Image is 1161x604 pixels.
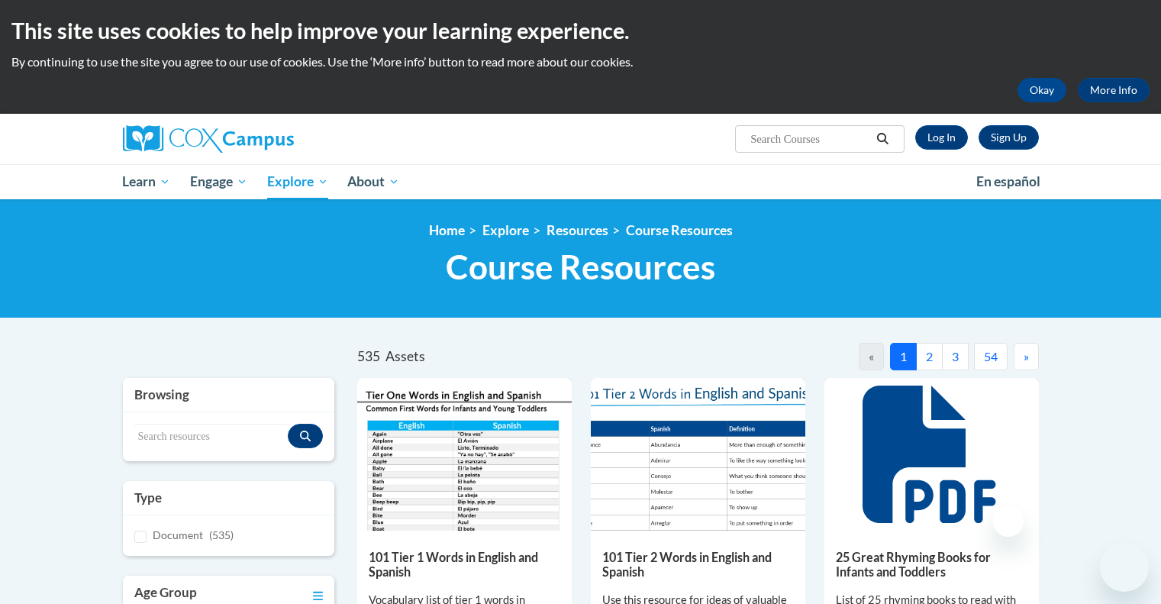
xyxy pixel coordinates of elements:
[11,53,1150,70] p: By continuing to use the site you agree to our use of cookies. Use the ‘More info’ button to read...
[871,130,894,148] button: Search
[134,386,324,404] h3: Browsing
[974,343,1008,370] button: 54
[180,164,257,199] a: Engage
[993,506,1024,537] iframe: Close message
[591,378,805,531] img: 836e94b2-264a-47ae-9840-fb2574307f3b.pdf
[429,222,465,238] a: Home
[357,348,380,364] span: 535
[337,164,409,199] a: About
[1014,343,1039,370] button: Next
[916,343,943,370] button: 2
[134,424,289,450] input: Search resources
[153,528,203,541] span: Document
[11,15,1150,46] h2: This site uses cookies to help improve your learning experience.
[626,222,733,238] a: Course Resources
[267,173,328,191] span: Explore
[1017,78,1066,102] button: Okay
[100,164,1062,199] div: Main menu
[446,247,715,287] span: Course Resources
[385,348,425,364] span: Assets
[1100,543,1149,592] iframe: Button to launch messaging window
[1078,78,1150,102] a: More Info
[257,164,338,199] a: Explore
[122,173,170,191] span: Learn
[942,343,969,370] button: 3
[123,125,413,153] a: Cox Campus
[134,489,324,507] h3: Type
[836,550,1027,580] h5: 25 Great Rhyming Books for Infants and Toddlers
[123,125,294,153] img: Cox Campus
[602,550,794,580] h5: 101 Tier 2 Words in English and Spanish
[288,424,323,448] button: Search resources
[979,125,1039,150] a: Register
[915,125,968,150] a: Log In
[190,173,247,191] span: Engage
[698,343,1038,370] nav: Pagination Navigation
[347,173,399,191] span: About
[749,130,871,148] input: Search Courses
[209,528,234,541] span: (535)
[357,378,572,531] img: d35314be-4b7e-462d-8f95-b17e3d3bb747.pdf
[890,343,917,370] button: 1
[966,166,1050,198] a: En español
[547,222,608,238] a: Resources
[369,550,560,580] h5: 101 Tier 1 Words in English and Spanish
[482,222,529,238] a: Explore
[113,164,181,199] a: Learn
[976,173,1040,189] span: En español
[1024,349,1029,363] span: »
